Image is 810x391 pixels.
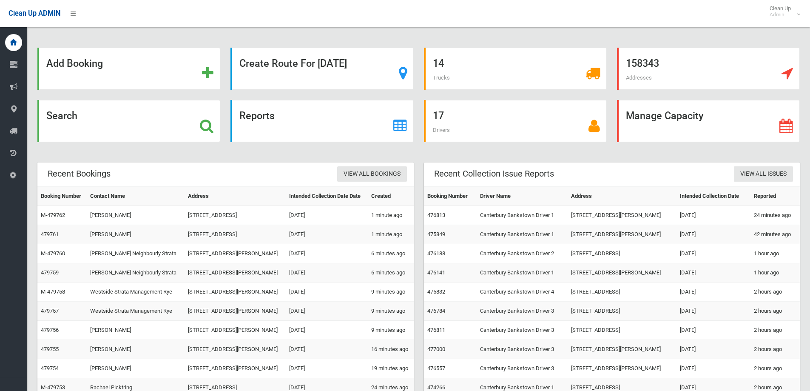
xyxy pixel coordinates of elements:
th: Created [368,187,414,206]
th: Address [185,187,286,206]
a: 476557 [427,365,445,371]
td: [STREET_ADDRESS] [568,321,676,340]
a: 476784 [427,308,445,314]
a: 479754 [41,365,59,371]
td: [PERSON_NAME] [87,225,185,244]
th: Reported [750,187,800,206]
a: 477000 [427,346,445,352]
a: 479755 [41,346,59,352]
a: 476188 [427,250,445,257]
th: Booking Number [424,187,477,206]
td: [DATE] [286,206,368,225]
td: [STREET_ADDRESS][PERSON_NAME] [568,225,676,244]
td: 2 hours ago [750,321,800,340]
td: 16 minutes ago [368,340,414,359]
td: Canterbury Bankstown Driver 1 [477,263,568,283]
a: Reports [230,100,413,142]
td: [DATE] [676,359,750,378]
a: 158343 Addresses [617,48,800,90]
td: Canterbury Bankstown Driver 3 [477,359,568,378]
a: 479759 [41,269,59,276]
td: [DATE] [676,321,750,340]
small: Admin [770,11,791,18]
strong: Search [46,110,77,122]
td: 6 minutes ago [368,263,414,283]
td: [DATE] [676,340,750,359]
td: [DATE] [286,283,368,302]
td: [STREET_ADDRESS][PERSON_NAME] [185,302,286,321]
td: [PERSON_NAME] [87,206,185,225]
td: [DATE] [676,263,750,283]
a: Search [37,100,220,142]
td: 1 hour ago [750,263,800,283]
td: Canterbury Bankstown Driver 1 [477,225,568,244]
th: Driver Name [477,187,568,206]
td: [DATE] [676,283,750,302]
td: [STREET_ADDRESS][PERSON_NAME] [568,359,676,378]
td: [DATE] [286,263,368,283]
td: [DATE] [286,321,368,340]
td: 2 hours ago [750,359,800,378]
span: Trucks [433,74,450,81]
td: 9 minutes ago [368,321,414,340]
td: [STREET_ADDRESS][PERSON_NAME] [568,263,676,283]
td: Westside Strata Management Rye [87,283,185,302]
a: 475849 [427,231,445,237]
td: [STREET_ADDRESS] [568,283,676,302]
td: [STREET_ADDRESS] [185,206,286,225]
a: 476811 [427,327,445,333]
td: [PERSON_NAME] Neighbourly Strata [87,244,185,263]
td: [STREET_ADDRESS][PERSON_NAME] [185,340,286,359]
td: [DATE] [676,206,750,225]
td: 24 minutes ago [750,206,800,225]
a: 14 Trucks [424,48,607,90]
td: Canterbury Bankstown Driver 1 [477,206,568,225]
header: Recent Bookings [37,166,121,182]
td: Canterbury Bankstown Driver 3 [477,340,568,359]
th: Intended Collection Date [676,187,750,206]
td: 6 minutes ago [368,244,414,263]
th: Intended Collection Date Date [286,187,368,206]
td: [STREET_ADDRESS][PERSON_NAME] [185,244,286,263]
strong: Reports [239,110,275,122]
th: Booking Number [37,187,87,206]
td: [PERSON_NAME] Neighbourly Strata [87,263,185,283]
td: 19 minutes ago [368,359,414,378]
td: [STREET_ADDRESS][PERSON_NAME] [568,206,676,225]
span: Drivers [433,127,450,133]
td: [STREET_ADDRESS] [185,225,286,244]
a: 476141 [427,269,445,276]
td: 2 hours ago [750,340,800,359]
a: 479761 [41,231,59,237]
a: View All Bookings [337,166,407,182]
td: [STREET_ADDRESS][PERSON_NAME] [185,359,286,378]
a: 479757 [41,308,59,314]
strong: 158343 [626,57,659,69]
td: [STREET_ADDRESS] [568,244,676,263]
a: 17 Drivers [424,100,607,142]
strong: 17 [433,110,444,122]
a: Add Booking [37,48,220,90]
td: [PERSON_NAME] [87,321,185,340]
a: 479756 [41,327,59,333]
td: 9 minutes ago [368,283,414,302]
a: M-479753 [41,384,65,391]
td: [STREET_ADDRESS] [568,302,676,321]
td: [DATE] [676,225,750,244]
td: Canterbury Bankstown Driver 3 [477,302,568,321]
a: Create Route For [DATE] [230,48,413,90]
td: Canterbury Bankstown Driver 4 [477,283,568,302]
a: 475832 [427,288,445,295]
th: Address [568,187,676,206]
td: Westside Strata Management Rye [87,302,185,321]
td: [PERSON_NAME] [87,340,185,359]
a: Manage Capacity [617,100,800,142]
td: [STREET_ADDRESS][PERSON_NAME] [185,283,286,302]
td: [DATE] [286,302,368,321]
td: [STREET_ADDRESS][PERSON_NAME] [185,321,286,340]
a: 474266 [427,384,445,391]
td: [STREET_ADDRESS][PERSON_NAME] [568,340,676,359]
header: Recent Collection Issue Reports [424,166,564,182]
td: 42 minutes ago [750,225,800,244]
a: M-479762 [41,212,65,218]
